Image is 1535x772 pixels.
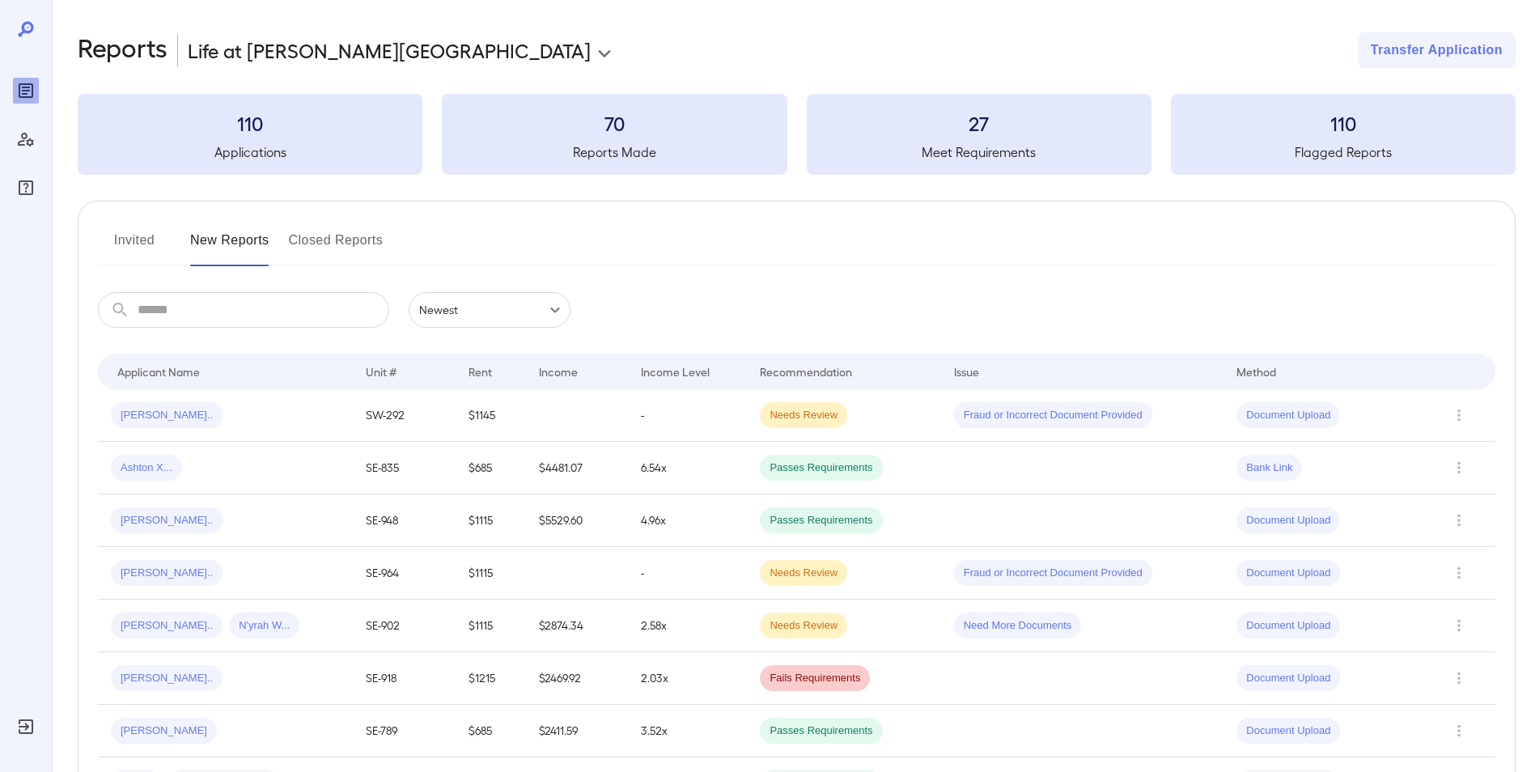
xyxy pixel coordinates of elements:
[409,292,570,328] div: Newest
[456,442,526,494] td: $685
[526,705,628,757] td: $2411.59
[954,566,1152,581] span: Fraud or Incorrect Document Provided
[954,362,980,381] div: Issue
[526,494,628,547] td: $5529.60
[1446,507,1472,533] button: Row Actions
[1446,718,1472,744] button: Row Actions
[760,513,882,528] span: Passes Requirements
[1446,613,1472,638] button: Row Actions
[628,652,748,705] td: 2.03x
[78,110,422,136] h3: 110
[469,362,494,381] div: Rent
[13,714,39,740] div: Log Out
[442,110,787,136] h3: 70
[526,652,628,705] td: $2469.92
[13,175,39,201] div: FAQ
[353,494,455,547] td: SE-948
[628,494,748,547] td: 4.96x
[1236,362,1276,381] div: Method
[1236,460,1302,476] span: Bank Link
[111,671,223,686] span: [PERSON_NAME]..
[456,547,526,600] td: $1115
[1171,110,1516,136] h3: 110
[353,442,455,494] td: SE-835
[456,600,526,652] td: $1115
[1236,671,1340,686] span: Document Upload
[1358,32,1516,68] button: Transfer Application
[628,600,748,652] td: 2.58x
[1446,402,1472,428] button: Row Actions
[1446,665,1472,691] button: Row Actions
[954,408,1152,423] span: Fraud or Incorrect Document Provided
[98,227,171,266] button: Invited
[807,110,1151,136] h3: 27
[1236,513,1340,528] span: Document Upload
[456,494,526,547] td: $1115
[353,389,455,442] td: SW-292
[353,705,455,757] td: SE-789
[1236,618,1340,634] span: Document Upload
[1446,455,1472,481] button: Row Actions
[111,460,182,476] span: Ashton X...
[111,408,223,423] span: [PERSON_NAME]..
[442,142,787,162] h5: Reports Made
[760,671,870,686] span: Fails Requirements
[1171,142,1516,162] h5: Flagged Reports
[111,723,217,739] span: [PERSON_NAME]
[353,600,455,652] td: SE-902
[641,362,710,381] div: Income Level
[456,705,526,757] td: $685
[353,547,455,600] td: SE-964
[353,652,455,705] td: SE-918
[289,227,384,266] button: Closed Reports
[111,566,223,581] span: [PERSON_NAME]..
[78,32,167,68] h2: Reports
[628,442,748,494] td: 6.54x
[526,442,628,494] td: $4481.07
[539,362,578,381] div: Income
[456,652,526,705] td: $1215
[13,126,39,152] div: Manage Users
[807,142,1151,162] h5: Meet Requirements
[760,723,882,739] span: Passes Requirements
[111,513,223,528] span: [PERSON_NAME]..
[13,78,39,104] div: Reports
[188,37,591,63] p: Life at [PERSON_NAME][GEOGRAPHIC_DATA]
[760,460,882,476] span: Passes Requirements
[190,227,269,266] button: New Reports
[456,389,526,442] td: $1145
[229,618,299,634] span: N'yrah W...
[526,600,628,652] td: $2874.34
[628,547,748,600] td: -
[1446,560,1472,586] button: Row Actions
[1236,408,1340,423] span: Document Upload
[1236,566,1340,581] span: Document Upload
[111,618,223,634] span: [PERSON_NAME]..
[760,566,847,581] span: Needs Review
[628,705,748,757] td: 3.52x
[78,142,422,162] h5: Applications
[760,408,847,423] span: Needs Review
[628,389,748,442] td: -
[760,618,847,634] span: Needs Review
[954,618,1082,634] span: Need More Documents
[760,362,852,381] div: Recommendation
[366,362,396,381] div: Unit #
[1236,723,1340,739] span: Document Upload
[117,362,200,381] div: Applicant Name
[78,94,1516,175] summary: 110Applications70Reports Made27Meet Requirements110Flagged Reports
